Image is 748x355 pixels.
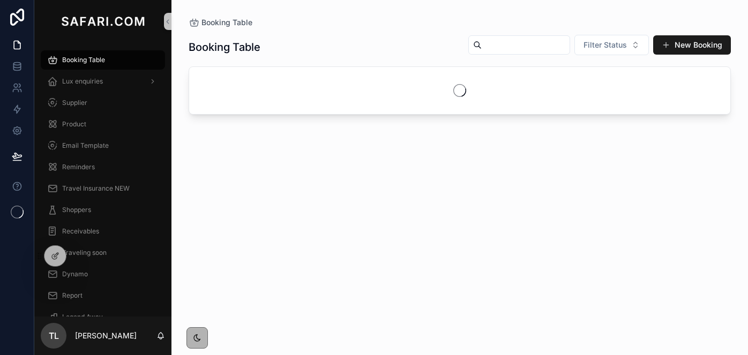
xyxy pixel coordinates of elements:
a: Product [41,115,165,134]
span: Legend Away [62,313,103,321]
a: Report [41,286,165,305]
span: Booking Table [62,56,105,64]
button: New Booking [653,35,731,55]
a: Booking Table [189,17,252,28]
button: Select Button [574,35,649,55]
span: Booking Table [201,17,252,28]
span: Product [62,120,86,129]
h1: Booking Table [189,40,260,55]
a: Receivables [41,222,165,241]
p: [PERSON_NAME] [75,330,137,341]
span: Reminders [62,163,95,171]
a: Travel Insurance NEW [41,179,165,198]
span: Travel Insurance NEW [62,184,130,193]
span: Receivables [62,227,99,236]
span: Report [62,291,83,300]
a: Dynamo [41,265,165,284]
span: Dynamo [62,270,88,278]
a: Traveling soon [41,243,165,262]
a: Supplier [41,93,165,112]
a: Shoppers [41,200,165,220]
span: Shoppers [62,206,91,214]
a: Email Template [41,136,165,155]
a: Legend Away [41,307,165,327]
span: Lux enquiries [62,77,103,86]
img: App logo [59,13,147,30]
a: Reminders [41,157,165,177]
span: Supplier [62,99,87,107]
span: Filter Status [584,40,627,50]
a: Booking Table [41,50,165,70]
a: Lux enquiries [41,72,165,91]
span: Email Template [62,141,109,150]
span: Traveling soon [62,248,107,257]
span: TL [49,329,59,342]
div: scrollable content [34,43,171,316]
